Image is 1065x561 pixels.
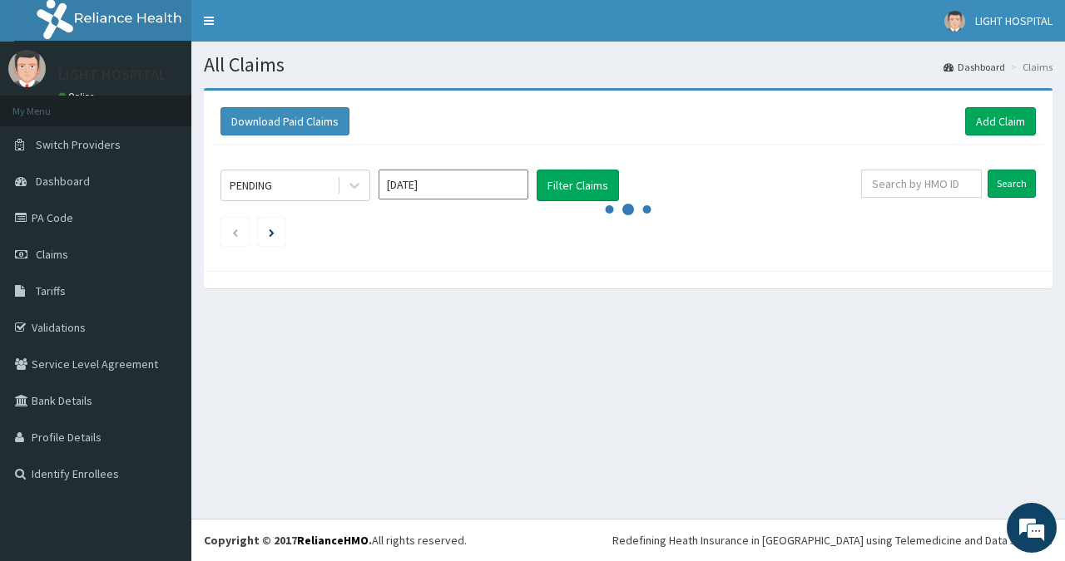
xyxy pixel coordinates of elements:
[269,224,275,239] a: Next page
[231,224,239,239] a: Previous page
[379,170,528,199] input: Select Month and Year
[944,60,1005,74] a: Dashboard
[537,170,619,201] button: Filter Claims
[988,170,1036,198] input: Search
[58,91,98,102] a: Online
[204,533,372,548] strong: Copyright © 2017 .
[36,283,66,298] span: Tariffs
[8,50,46,87] img: User Image
[1007,60,1053,74] li: Claims
[36,137,121,152] span: Switch Providers
[36,174,90,189] span: Dashboard
[204,54,1053,76] h1: All Claims
[297,533,369,548] a: RelianceHMO
[965,107,1036,135] a: Add Claim
[220,107,349,135] button: Download Paid Claims
[230,177,272,194] div: PENDING
[603,185,653,234] svg: audio-loading
[58,67,166,82] p: LIGHT HOSPITAL
[861,170,982,198] input: Search by HMO ID
[36,247,68,262] span: Claims
[612,532,1053,549] div: Redefining Heath Insurance in [GEOGRAPHIC_DATA] using Telemedicine and Data Science!
[191,519,1065,561] footer: All rights reserved.
[944,11,965,32] img: User Image
[975,13,1053,28] span: LIGHT HOSPITAL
